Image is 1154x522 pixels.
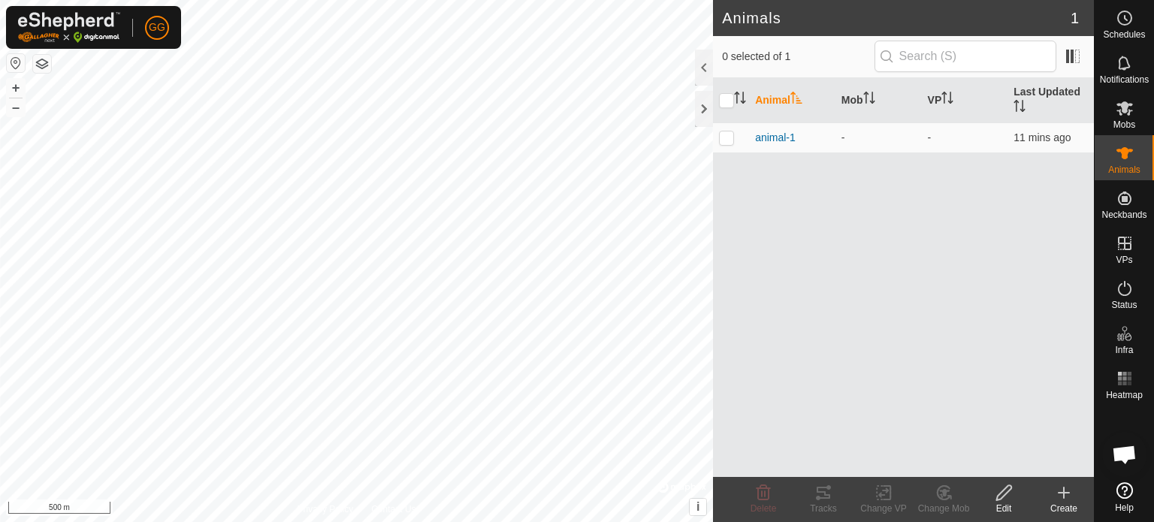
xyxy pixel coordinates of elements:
p-sorticon: Activate to sort [863,94,875,106]
button: Reset Map [7,54,25,72]
div: Edit [974,502,1034,515]
input: Search (S) [875,41,1056,72]
span: Heatmap [1106,391,1143,400]
div: - [841,130,916,146]
button: i [690,499,706,515]
span: i [696,500,699,513]
th: Mob [835,78,922,123]
span: GG [149,20,165,35]
th: Last Updated [1007,78,1094,123]
a: Privacy Policy [298,502,354,516]
div: Tracks [793,502,853,515]
app-display-virtual-paddock-transition: - [928,131,932,143]
div: Create [1034,502,1094,515]
span: animal-1 [755,130,796,146]
span: Help [1115,503,1134,512]
span: 0 selected of 1 [722,49,874,65]
button: – [7,98,25,116]
span: Status [1111,300,1137,309]
div: Change Mob [914,502,974,515]
span: Notifications [1100,75,1149,84]
span: Delete [751,503,777,514]
span: VPs [1116,255,1132,264]
img: Gallagher Logo [18,12,120,43]
span: Animals [1108,165,1140,174]
span: Neckbands [1101,210,1146,219]
span: 8 Oct 2025, 6:37 pm [1014,131,1071,143]
div: Change VP [853,502,914,515]
th: Animal [749,78,835,123]
p-sorticon: Activate to sort [734,94,746,106]
div: Open chat [1102,432,1147,477]
p-sorticon: Activate to sort [941,94,953,106]
h2: Animals [722,9,1071,27]
span: 1 [1071,7,1079,29]
p-sorticon: Activate to sort [1014,102,1026,114]
span: Infra [1115,345,1133,355]
span: Mobs [1113,120,1135,129]
a: Contact Us [371,502,415,516]
span: Schedules [1103,30,1145,39]
button: Map Layers [33,55,51,73]
a: Help [1095,476,1154,518]
button: + [7,79,25,97]
p-sorticon: Activate to sort [790,94,802,106]
th: VP [922,78,1008,123]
